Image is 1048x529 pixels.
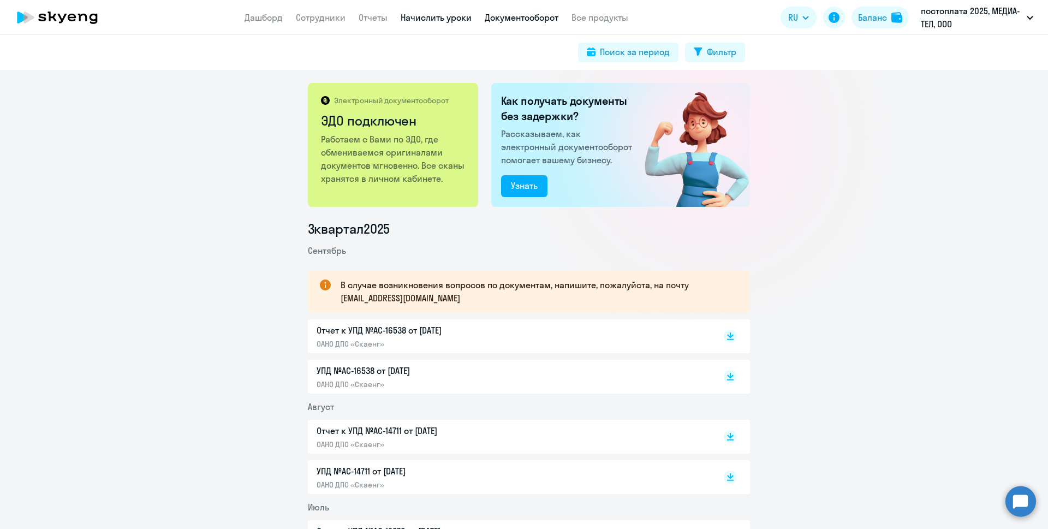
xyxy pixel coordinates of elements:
[915,4,1039,31] button: постоплата 2025, МЕДИА-ТЕЛ, ООО
[317,480,546,490] p: ОАНО ДПО «Скаенг»
[511,179,538,192] div: Узнать
[578,43,678,62] button: Поиск за период
[321,133,467,185] p: Работаем с Вами по ЭДО, где обмениваемся оригиналами документов мгновенно. Все сканы хранятся в л...
[317,424,701,449] a: Отчет к УПД №AC-14711 от [DATE]ОАНО ДПО «Скаенг»
[317,465,546,478] p: УПД №AC-14711 от [DATE]
[317,324,701,349] a: Отчет к УПД №AC-16538 от [DATE]ОАНО ДПО «Скаенг»
[317,424,546,437] p: Отчет к УПД №AC-14711 от [DATE]
[308,220,750,237] li: 3 квартал 2025
[359,12,388,23] a: Отчеты
[891,12,902,23] img: balance
[501,93,636,124] h2: Как получать документы без задержки?
[921,4,1022,31] p: постоплата 2025, МЕДИА-ТЕЛ, ООО
[308,401,334,412] span: Август
[707,45,736,58] div: Фильтр
[600,45,670,58] div: Поиск за период
[317,379,546,389] p: ОАНО ДПО «Скаенг»
[321,112,467,129] h2: ЭДО подключен
[685,43,745,62] button: Фильтр
[851,7,909,28] button: Балансbalance
[401,12,472,23] a: Начислить уроки
[501,175,547,197] button: Узнать
[627,83,750,207] img: connected
[571,12,628,23] a: Все продукты
[501,127,636,167] p: Рассказываем, как электронный документооборот помогает вашему бизнесу.
[317,364,701,389] a: УПД №AC-16538 от [DATE]ОАНО ДПО «Скаенг»
[317,439,546,449] p: ОАНО ДПО «Скаенг»
[317,324,546,337] p: Отчет к УПД №AC-16538 от [DATE]
[781,7,817,28] button: RU
[341,278,730,305] p: В случае возникновения вопросов по документам, напишите, пожалуйста, на почту [EMAIL_ADDRESS][DOM...
[485,12,558,23] a: Документооборот
[308,502,329,513] span: Июль
[858,11,887,24] div: Баланс
[317,364,546,377] p: УПД №AC-16538 от [DATE]
[317,465,701,490] a: УПД №AC-14711 от [DATE]ОАНО ДПО «Скаенг»
[308,245,346,256] span: Сентябрь
[334,96,449,105] p: Электронный документооборот
[788,11,798,24] span: RU
[317,339,546,349] p: ОАНО ДПО «Скаенг»
[296,12,346,23] a: Сотрудники
[245,12,283,23] a: Дашборд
